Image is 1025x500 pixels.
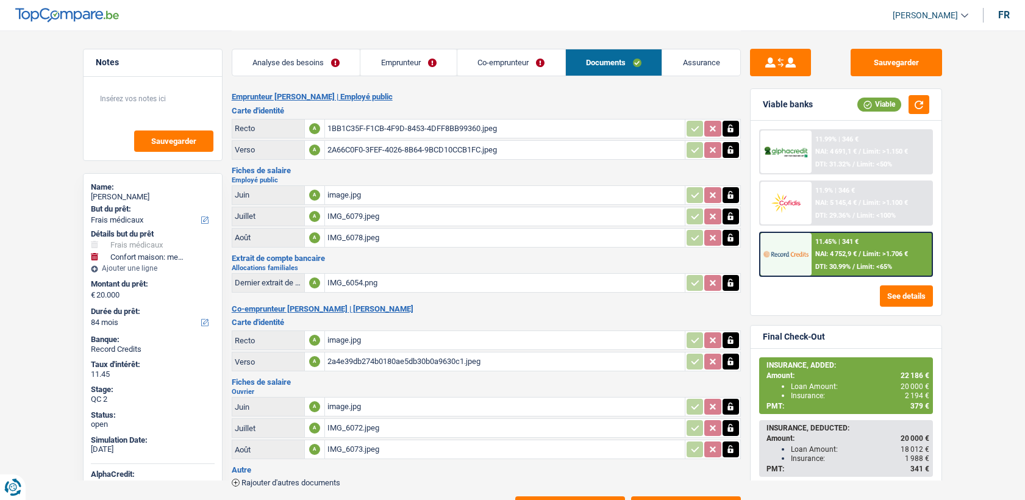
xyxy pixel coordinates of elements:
div: image.jpg [327,186,682,204]
span: NAI: 4 752,9 € [815,250,857,258]
div: PMT: [766,465,929,473]
span: 2 194 € [905,391,929,400]
span: / [859,148,861,155]
div: Taux d'intérêt: [91,360,215,370]
h5: Notes [96,57,210,68]
span: NAI: 5 145,4 € [815,199,857,207]
div: INSURANCE, ADDED: [766,361,929,370]
div: Détails but du prêt [91,229,215,239]
div: A [309,190,320,201]
span: DTI: 29.36% [815,212,851,220]
span: Limit: >1.706 € [863,250,908,258]
img: Cofidis [763,191,809,214]
span: 18 012 € [901,445,929,454]
div: Amount: [766,371,929,380]
img: Record Credits [763,243,809,265]
div: 2A66C0F0-3FEF-4026-8B64-9BCD10CCB1FC.jpeg [327,141,682,159]
h2: Employé public [232,177,741,184]
span: 379 € [910,402,929,410]
div: Août [235,233,302,242]
div: Simulation Date: [91,435,215,445]
div: Juin [235,190,302,199]
div: IMG_6079.jpeg [327,207,682,226]
div: QC 2 [91,395,215,404]
div: Loan Amount: [791,382,929,391]
button: See details [880,285,933,307]
div: A [309,145,320,155]
div: IMG_6073.jpeg [327,440,682,459]
label: But du prêt: [91,204,212,214]
div: INSURANCE, DEDUCTED: [766,424,929,432]
h3: Extrait de compte bancaire [232,254,741,262]
div: A [309,232,320,243]
div: [DATE] [91,445,215,454]
a: Analyse des besoins [232,49,360,76]
span: / [852,263,855,271]
span: Limit: <50% [857,160,892,168]
a: Documents [566,49,662,76]
div: A [309,423,320,434]
div: Juillet [235,424,302,433]
span: / [852,160,855,168]
div: Verso [235,145,302,154]
span: DTI: 31.32% [815,160,851,168]
h2: Allocations familiales [232,265,741,271]
div: Status: [91,410,215,420]
div: Recto [235,336,302,345]
div: Insurance: [791,454,929,463]
div: Viable [857,98,901,111]
span: Sauvegarder [151,137,196,145]
h3: Autre [232,466,741,474]
button: Rajouter d'autres documents [232,479,340,487]
div: A [309,123,320,134]
a: Assurance [662,49,740,76]
div: AlphaCredit: [91,470,215,479]
span: Limit: <65% [857,263,892,271]
label: Montant du prêt: [91,279,212,289]
div: Ajouter une ligne [91,264,215,273]
button: Sauvegarder [851,49,942,76]
div: Recto [235,124,302,133]
div: Banque: [91,335,215,345]
a: Emprunteur [360,49,457,76]
div: IMG_6078.jpeg [327,229,682,247]
h2: Co-emprunteur [PERSON_NAME] | [PERSON_NAME] [232,304,741,314]
div: 11.45 [91,370,215,379]
div: Submitted & Waiting [91,479,215,489]
div: Record Credits [91,345,215,354]
div: Août [235,445,302,454]
div: Dernier extrait de compte pour vos allocations familiales [235,278,302,287]
span: DTI: 30.99% [815,263,851,271]
div: A [309,277,320,288]
div: [PERSON_NAME] [91,192,215,202]
div: 2a4e39db274b0180ae5db30b0a9630c1.jpeg [327,352,682,371]
span: Rajouter d'autres documents [241,479,340,487]
div: A [309,401,320,412]
div: Insurance: [791,391,929,400]
div: Amount: [766,434,929,443]
h3: Fiches de salaire [232,166,741,174]
div: A [309,211,320,222]
div: A [309,335,320,346]
img: AlphaCredit [763,145,809,159]
img: TopCompare Logo [15,8,119,23]
div: Verso [235,357,302,366]
div: A [309,356,320,367]
span: € [91,290,95,300]
span: 20 000 € [901,382,929,391]
div: fr [998,9,1010,21]
span: Limit: >1.150 € [863,148,908,155]
div: IMG_6072.jpeg [327,419,682,437]
span: / [859,250,861,258]
span: Limit: >1.100 € [863,199,908,207]
span: NAI: 4 691,1 € [815,148,857,155]
div: 11.9% | 346 € [815,187,855,195]
button: Sauvegarder [134,130,213,152]
div: Juillet [235,212,302,221]
div: A [309,444,320,455]
span: 22 186 € [901,371,929,380]
div: 11.45% | 341 € [815,238,859,246]
span: 341 € [910,465,929,473]
span: / [852,212,855,220]
span: Limit: <100% [857,212,896,220]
